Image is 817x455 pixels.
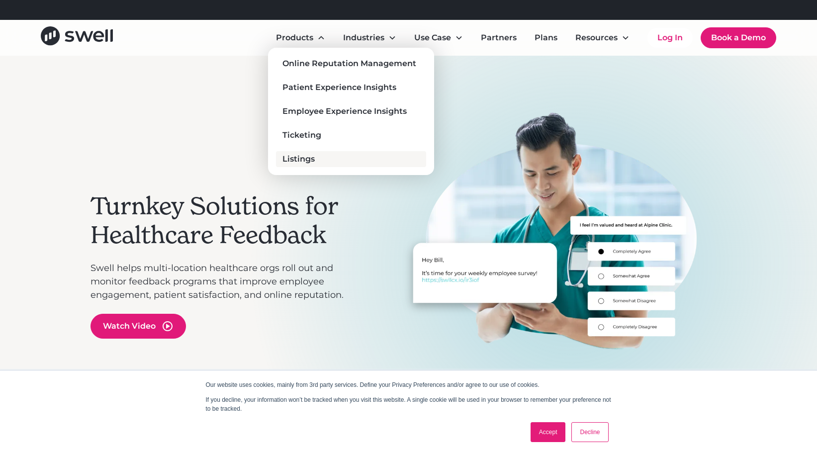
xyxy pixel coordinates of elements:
[276,151,426,167] a: Listings
[206,395,612,413] p: If you decline, your information won’t be tracked when you visit this website. A single cookie wi...
[268,28,333,48] div: Products
[91,314,186,339] a: open lightbox
[206,380,612,389] p: Our website uses cookies, mainly from 3rd party services. Define your Privacy Preferences and/or ...
[282,82,396,93] div: Patient Experience Insights
[647,28,693,48] a: Log In
[642,348,817,455] iframe: Chat Widget
[701,27,776,48] a: Book a Demo
[473,28,525,48] a: Partners
[282,105,407,117] div: Employee Experience Insights
[282,153,315,165] div: Listings
[91,192,359,249] h2: Turnkey Solutions for Healthcare Feedback
[276,127,426,143] a: Ticketing
[571,422,608,442] a: Decline
[276,103,426,119] a: Employee Experience Insights
[369,111,727,387] div: 3 of 3
[575,32,618,44] div: Resources
[268,48,434,175] nav: Products
[4,14,155,91] iframe: profile
[276,80,426,95] a: Patient Experience Insights
[414,32,451,44] div: Use Case
[41,26,113,49] a: home
[567,28,637,48] div: Resources
[531,422,566,442] a: Accept
[91,262,359,302] p: Swell helps multi-location healthcare orgs roll out and monitor feedback programs that improve em...
[276,56,426,72] a: Online Reputation Management
[282,129,321,141] div: Ticketing
[527,28,565,48] a: Plans
[406,28,471,48] div: Use Case
[103,320,156,332] div: Watch Video
[369,111,727,419] div: carousel
[335,28,404,48] div: Industries
[343,32,384,44] div: Industries
[282,58,416,70] div: Online Reputation Management
[276,32,313,44] div: Products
